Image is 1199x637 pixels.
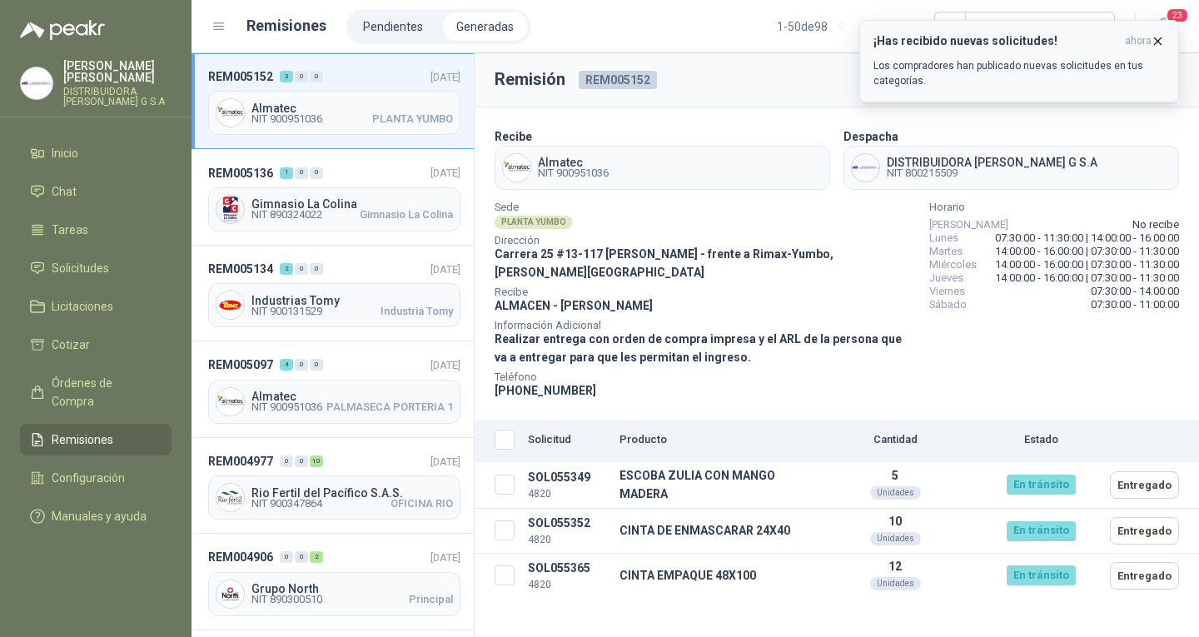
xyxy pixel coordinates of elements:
[192,438,474,534] a: REM0049770010[DATE] Company LogoRio Fertil del Pacífico S.A.S.NIT 900347864OFICINA RIO
[1091,298,1179,311] span: 07:30:00 - 11:00:00
[495,321,916,330] span: Información Adicional
[995,271,1179,285] span: 14:00:00 - 16:00:00 | 07:30:00 - 11:30:00
[192,53,474,149] a: REM005152300[DATE] Company LogoAlmatecNIT 900951036PLANTA YUMBO
[310,71,323,82] div: 0
[251,499,322,509] span: NIT 900347864
[251,210,322,220] span: NIT 890324022
[528,486,606,502] p: 4820
[818,515,972,528] p: 10
[208,260,273,278] span: REM005134
[430,359,460,371] span: [DATE]
[192,246,474,341] a: REM005134200[DATE] Company LogoIndustrias TomyNIT 900131529Industria Tomy
[63,87,172,107] p: DISTRIBUIDORA [PERSON_NAME] G S.A
[251,114,322,124] span: NIT 900951036
[495,67,565,92] h3: Remisión
[52,259,109,277] span: Solicitudes
[495,373,916,381] span: Teléfono
[295,551,308,563] div: 0
[216,99,244,127] img: Company Logo
[443,12,527,41] a: Generadas
[929,298,967,311] span: Sábado
[52,336,90,354] span: Cotizar
[52,507,147,525] span: Manuales y ayuda
[310,551,323,563] div: 2
[280,455,293,467] div: 0
[20,252,172,284] a: Solicitudes
[251,402,322,412] span: NIT 900951036
[495,216,573,229] div: PLANTA YUMBO
[310,167,323,179] div: 0
[192,534,474,630] a: REM004906002[DATE] Company LogoGrupo NorthNIT 890300510Principal
[350,12,436,41] a: Pendientes
[20,20,105,40] img: Logo peakr
[52,430,113,449] span: Remisiones
[873,34,1118,48] h3: ¡Has recibido nuevas solicitudes!
[521,509,613,554] td: SOL055352
[873,58,1165,88] p: Los compradores han publicado nuevas solicitudes en tus categorías.
[978,420,1103,461] th: Estado
[208,164,273,182] span: REM005136
[52,221,88,239] span: Tareas
[1091,285,1179,298] span: 07:30:00 - 14:00:00
[216,291,244,319] img: Company Logo
[521,461,613,509] td: SOL055349
[52,297,113,316] span: Licitaciones
[52,374,156,411] span: Órdenes de Compra
[1149,12,1179,42] button: 23
[280,71,293,82] div: 3
[495,236,916,245] span: Dirección
[20,291,172,322] a: Licitaciones
[251,487,453,499] span: Rio Fertil del Pacífico S.A.S.
[538,168,609,178] span: NIT 900951036
[1110,562,1179,590] button: Entregado
[495,247,833,279] span: Carrera 25 #13-117 [PERSON_NAME] - frente a Rimax - Yumbo , [PERSON_NAME][GEOGRAPHIC_DATA]
[295,455,308,467] div: 0
[929,203,1179,212] span: Horario
[995,258,1179,271] span: 14:00:00 - 16:00:00 | 07:30:00 - 11:30:00
[310,455,323,467] div: 10
[818,469,972,482] p: 5
[251,306,322,316] span: NIT 900131529
[929,218,1008,231] span: [PERSON_NAME]
[246,14,326,37] h1: Remisiones
[216,580,244,608] img: Company Logo
[430,455,460,468] span: [DATE]
[381,306,453,316] span: Industria Tomy
[978,509,1103,554] td: En tránsito
[995,245,1179,258] span: 14:00:00 - 16:00:00 | 07:30:00 - 11:30:00
[20,214,172,246] a: Tareas
[20,137,172,169] a: Inicio
[280,359,293,371] div: 4
[929,231,958,245] span: Lunes
[20,462,172,494] a: Configuración
[870,577,921,590] div: Unidades
[495,299,653,312] span: ALMACEN - [PERSON_NAME]
[852,154,879,182] img: Company Logo
[295,359,308,371] div: 0
[495,130,532,143] b: Recibe
[21,67,52,99] img: Company Logo
[430,167,460,179] span: [DATE]
[1007,475,1076,495] div: En tránsito
[613,420,812,461] th: Producto
[521,420,613,461] th: Solicitud
[887,168,1097,178] span: NIT 800215509
[251,391,453,402] span: Almatec
[613,509,812,554] td: CINTA DE ENMASCARAR 24X40
[528,577,606,593] p: 4820
[978,461,1103,509] td: En tránsito
[475,420,521,461] th: Seleccionar/deseleccionar
[430,263,460,276] span: [DATE]
[20,329,172,361] a: Cotizar
[391,499,453,509] span: OFICINA RIO
[495,288,916,296] span: Recibe
[978,553,1103,597] td: En tránsito
[929,245,963,258] span: Martes
[251,102,453,114] span: Almatec
[208,356,273,374] span: REM005097
[251,595,322,605] span: NIT 890300510
[929,271,963,285] span: Jueves
[280,263,293,275] div: 2
[503,154,530,182] img: Company Logo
